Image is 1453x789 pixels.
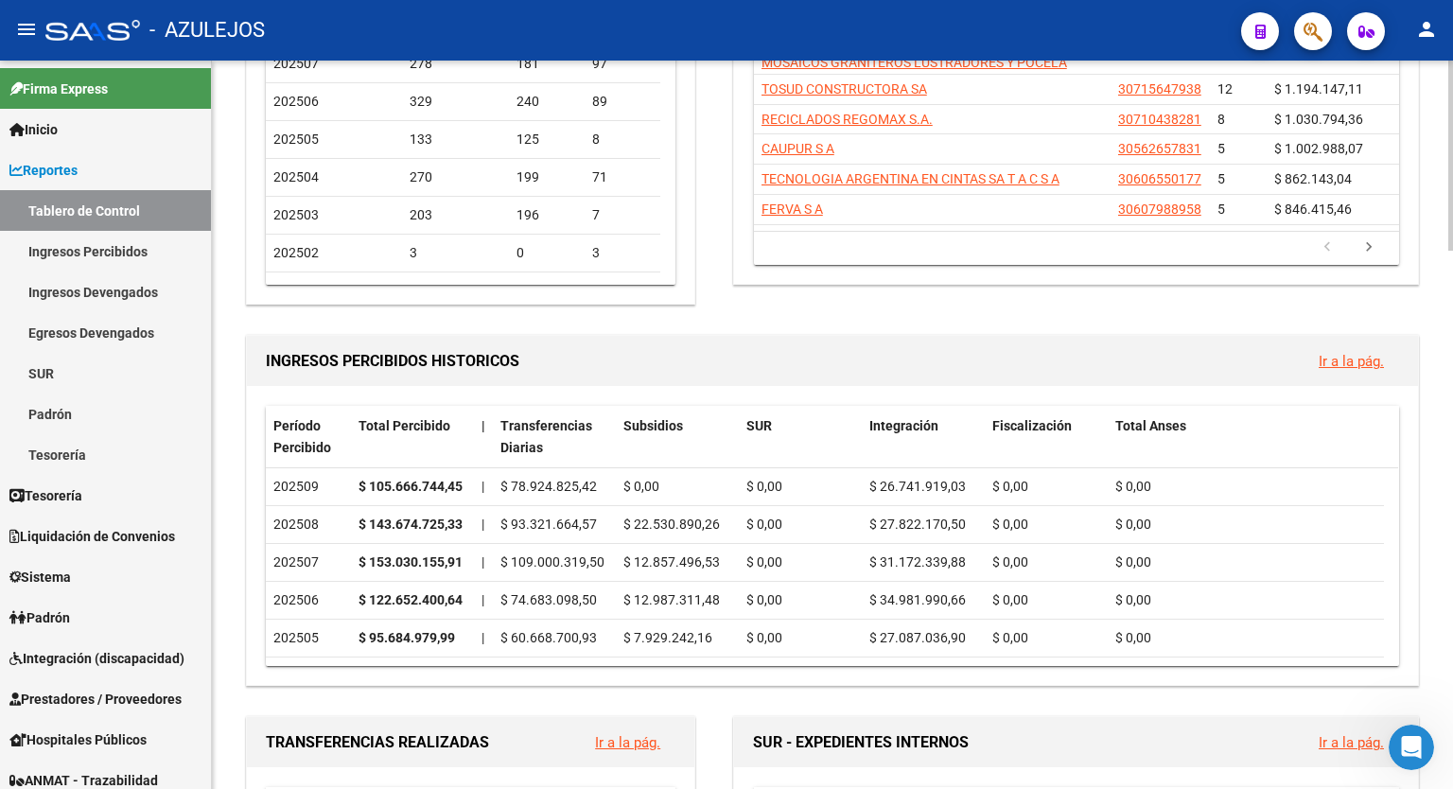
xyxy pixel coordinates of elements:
span: Sistema [9,567,71,587]
strong: $ 153.030.155,91 [359,554,463,570]
span: 5 [1217,141,1225,156]
div: 0 [516,280,577,302]
span: Liquidación de Convenios [9,526,175,547]
span: $ 0,00 [992,479,1028,494]
span: $ 846.415,46 [1274,202,1352,217]
div: 203 [410,204,502,226]
span: SUR [746,418,772,433]
span: 8 [1217,112,1225,127]
span: Subsidios [623,418,683,433]
datatable-header-cell: Subsidios [616,406,739,468]
span: $ 22.530.890,26 [623,517,720,532]
span: Padrón [9,607,70,628]
iframe: Intercom live chat [1389,725,1434,770]
span: $ 0,00 [992,517,1028,532]
datatable-header-cell: SUR [739,406,862,468]
span: INGRESOS PERCIBIDOS HISTORICOS [266,352,519,370]
span: $ 27.822.170,50 [869,517,966,532]
button: Ir a la pág. [1304,725,1399,760]
span: | [481,418,485,433]
span: $ 1.002.988,07 [1274,141,1363,156]
datatable-header-cell: | [474,406,493,468]
span: Tesorería [9,485,82,506]
span: $ 1.030.794,36 [1274,112,1363,127]
span: Inicio [9,119,58,140]
div: 329 [410,91,502,113]
span: $ 0,00 [992,592,1028,607]
span: 202505 [273,131,319,147]
datatable-header-cell: Total Anses [1108,406,1384,468]
div: 240 [516,91,577,113]
span: $ 0,00 [1115,554,1151,570]
span: | [481,554,484,570]
strong: $ 105.666.744,45 [359,479,463,494]
datatable-header-cell: Fiscalización [985,406,1108,468]
div: 196 [516,204,577,226]
datatable-header-cell: Período Percibido [266,406,351,468]
span: $ 0,00 [1115,630,1151,645]
span: $ 0,00 [623,479,659,494]
span: $ 0,00 [992,554,1028,570]
span: RECICLADOS REGOMAX S.A. [762,112,933,127]
div: 199 [516,167,577,188]
div: 89 [592,91,653,113]
div: 125 [516,129,577,150]
div: 0 [516,242,577,264]
mat-icon: menu [15,18,38,41]
span: CAUPUR S A [762,141,834,156]
a: Ir a la pág. [1319,734,1384,751]
span: Firma Express [9,79,108,99]
span: Hospitales Públicos [9,729,147,750]
span: FERVA S A [762,202,823,217]
button: Ir a la pág. [580,725,675,760]
span: $ 0,00 [1115,592,1151,607]
span: $ 27.087.036,90 [869,630,966,645]
a: Ir a la pág. [595,734,660,751]
div: 3 [592,280,653,302]
a: Ir a la pág. [1319,353,1384,370]
span: $ 12.987.311,48 [623,592,720,607]
span: $ 1.194.147,11 [1274,81,1363,96]
div: 3 [410,242,502,264]
span: $ 78.924.825,42 [500,479,597,494]
div: 270 [410,167,502,188]
span: Prestadores / Proveedores [9,689,182,710]
span: 30606550177 [1118,171,1201,186]
span: $ 0,00 [992,630,1028,645]
datatable-header-cell: Integración [862,406,985,468]
span: 202504 [273,169,319,184]
div: 181 [516,53,577,75]
span: 202503 [273,207,319,222]
span: Período Percibido [273,418,331,455]
span: $ 7.929.242,16 [623,630,712,645]
datatable-header-cell: Total Percibido [351,406,474,468]
datatable-header-cell: Transferencias Diarias [493,406,616,468]
span: Total Percibido [359,418,450,433]
span: Total Anses [1115,418,1186,433]
span: $ 0,00 [746,479,782,494]
span: | [481,592,484,607]
span: TECNOLOGIA ARGENTINA EN CINTAS SA T A C S A [762,171,1059,186]
span: SUR - EXPEDIENTES INTERNOS [753,733,969,751]
div: 202509 [273,476,343,498]
span: | [481,517,484,532]
div: 202505 [273,627,343,649]
span: 30607988958 [1118,202,1201,217]
strong: $ 122.652.400,64 [359,592,463,607]
span: $ 0,00 [746,554,782,570]
strong: $ 143.674.725,33 [359,517,463,532]
mat-icon: person [1415,18,1438,41]
span: Integración (discapacidad) [9,648,184,669]
span: TOSUD CONSTRUCTORA SA [762,81,927,96]
span: $ 60.668.700,93 [500,630,597,645]
span: Reportes [9,160,78,181]
div: 3 [410,280,502,302]
span: $ 862.143,04 [1274,171,1352,186]
span: Fiscalización [992,418,1072,433]
span: $ 34.981.990,66 [869,592,966,607]
span: 30715647938 [1118,81,1201,96]
div: 202506 [273,589,343,611]
div: 8 [592,129,653,150]
span: 30710438281 [1118,112,1201,127]
span: TRANSFERENCIAS REALIZADAS [266,733,489,751]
